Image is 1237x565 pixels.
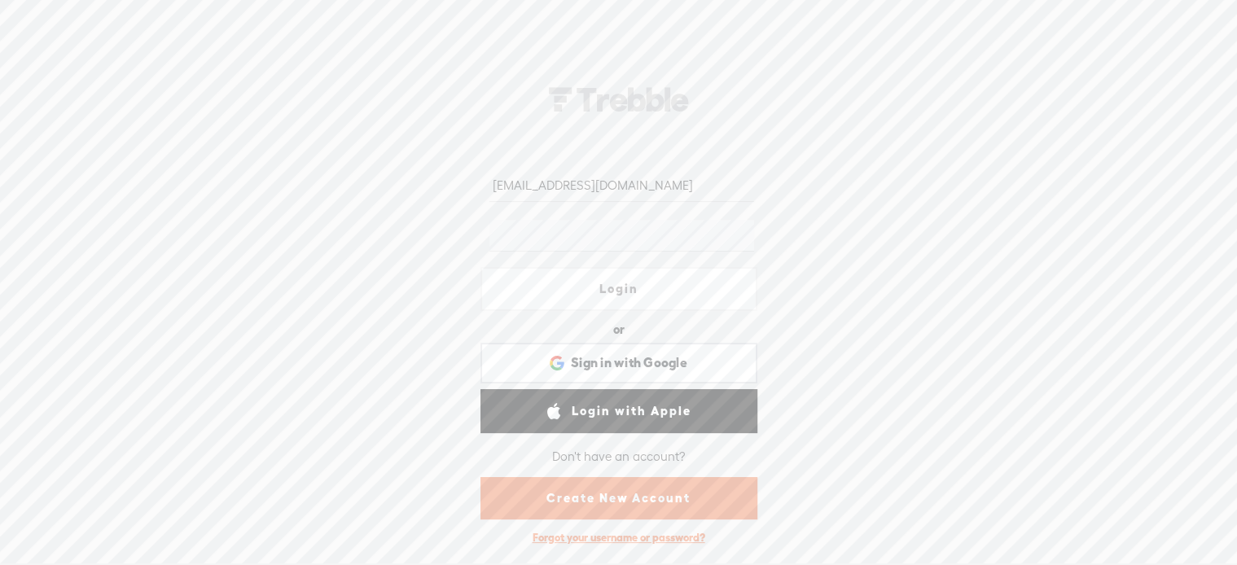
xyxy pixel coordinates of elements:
a: Create New Account [480,477,757,519]
a: Login with Apple [480,389,757,433]
div: Don't have an account? [552,440,686,474]
div: or [613,317,625,343]
span: Sign in with Google [571,354,687,371]
div: Forgot your username or password? [524,523,713,553]
div: Sign in with Google [480,343,757,383]
a: Login [480,267,757,311]
input: Username [489,169,754,201]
